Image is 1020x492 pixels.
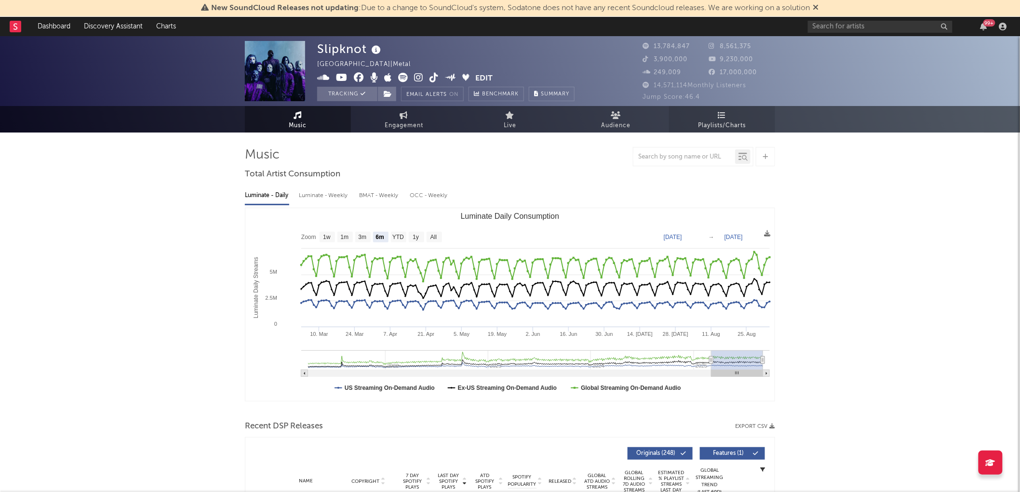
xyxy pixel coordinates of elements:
[628,447,693,460] button: Originals(248)
[725,234,743,240] text: [DATE]
[149,17,183,36] a: Charts
[212,4,359,12] span: New SoundCloud Releases not updating
[458,385,557,391] text: Ex-US Streaming On-Demand Audio
[643,94,700,100] span: Jump Score: 46.4
[633,153,735,161] input: Search by song name or URL
[245,169,340,180] span: Total Artist Consumption
[488,331,507,337] text: 19. May
[351,106,457,133] a: Engagement
[584,473,610,490] span: Global ATD Audio Streams
[310,331,328,337] text: 10. Mar
[643,43,690,50] span: 13,784,847
[436,473,461,490] span: Last Day Spotify Plays
[410,187,448,204] div: OCC - Weekly
[581,385,681,391] text: Global Streaming On-Demand Audio
[77,17,149,36] a: Discovery Assistant
[289,120,307,132] span: Music
[245,208,775,401] svg: Luminate Daily Consumption
[359,234,367,241] text: 3m
[376,234,384,241] text: 6m
[627,331,653,337] text: 14. [DATE]
[709,43,752,50] span: 8,561,375
[346,331,364,337] text: 24. Mar
[698,120,746,132] span: Playlists/Charts
[504,120,516,132] span: Live
[417,331,434,337] text: 21. Apr
[245,421,323,432] span: Recent DSP Releases
[643,82,746,89] span: 14,571,114 Monthly Listeners
[808,21,953,33] input: Search for artists
[317,59,422,70] div: [GEOGRAPHIC_DATA] | Metal
[508,474,537,488] span: Spotify Popularity
[449,92,458,97] em: On
[384,331,398,337] text: 7. Apr
[317,41,383,57] div: Slipknot
[709,234,714,240] text: →
[212,4,810,12] span: : Due to a change to SoundCloud's system, Sodatone does not have any recent Soundcloud releases. ...
[482,89,519,100] span: Benchmark
[700,447,765,460] button: Features(1)
[345,385,435,391] text: US Streaming On-Demand Audio
[709,56,753,63] span: 9,230,000
[563,106,669,133] a: Audience
[541,92,569,97] span: Summary
[457,106,563,133] a: Live
[549,479,571,484] span: Released
[472,473,497,490] span: ATD Spotify Plays
[274,321,277,327] text: 0
[385,120,423,132] span: Engagement
[709,69,757,76] span: 17,000,000
[980,23,987,30] button: 99+
[983,19,995,27] div: 99 +
[469,87,524,101] a: Benchmark
[245,187,289,204] div: Luminate - Daily
[461,212,560,220] text: Luminate Daily Consumption
[392,234,404,241] text: YTD
[643,69,681,76] span: 249,009
[301,234,316,241] text: Zoom
[341,234,349,241] text: 1m
[702,331,720,337] text: 11. Aug
[643,56,687,63] span: 3,900,000
[476,73,493,85] button: Edit
[664,234,682,240] text: [DATE]
[430,234,437,241] text: All
[813,4,819,12] span: Dismiss
[323,234,331,241] text: 1w
[634,451,678,456] span: Originals ( 248 )
[245,106,351,133] a: Music
[602,120,631,132] span: Audience
[359,187,400,204] div: BMAT - Weekly
[560,331,577,337] text: 16. Jun
[274,478,337,485] div: Name
[253,257,259,318] text: Luminate Daily Streams
[351,479,379,484] span: Copyright
[529,87,575,101] button: Summary
[401,87,464,101] button: Email AlertsOn
[596,331,613,337] text: 30. Jun
[706,451,751,456] span: Features ( 1 )
[735,424,775,429] button: Export CSV
[400,473,425,490] span: 7 Day Spotify Plays
[31,17,77,36] a: Dashboard
[526,331,540,337] text: 2. Jun
[669,106,775,133] a: Playlists/Charts
[663,331,688,337] text: 28. [DATE]
[454,331,470,337] text: 5. May
[266,295,277,301] text: 2.5M
[738,331,756,337] text: 25. Aug
[413,234,419,241] text: 1y
[317,87,377,101] button: Tracking
[270,269,277,275] text: 5M
[299,187,349,204] div: Luminate - Weekly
